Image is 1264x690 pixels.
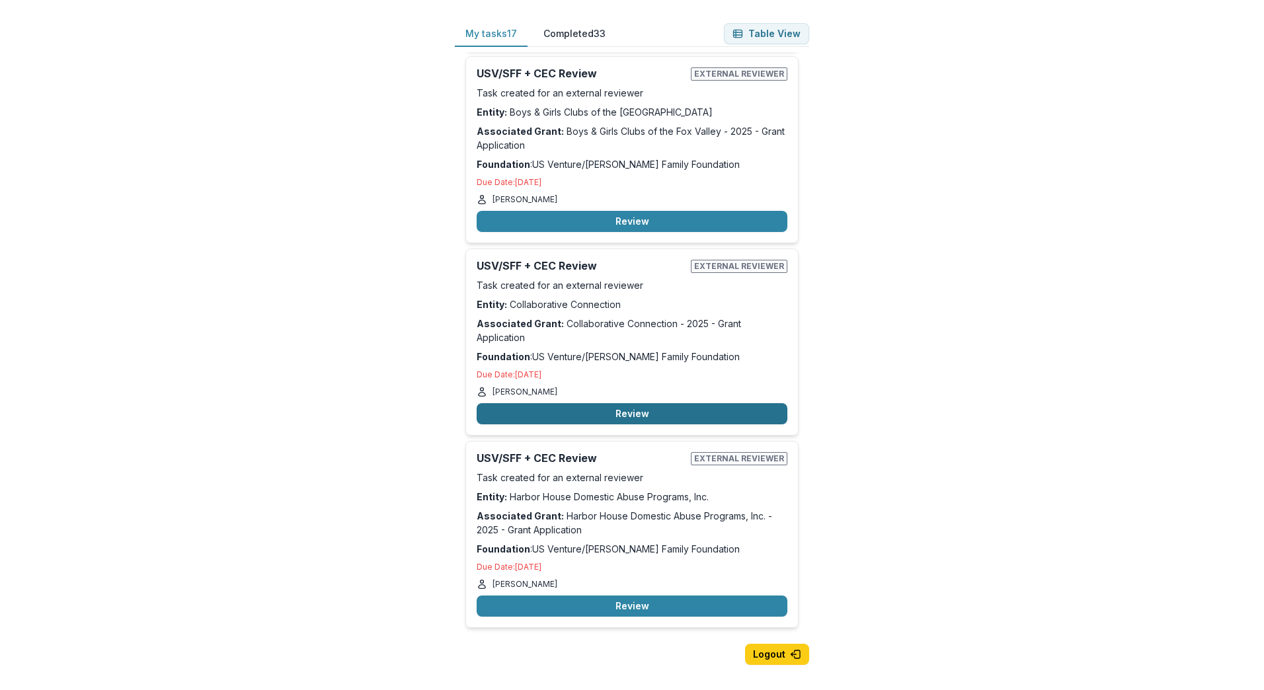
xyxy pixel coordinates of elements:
[477,106,507,118] strong: Entity:
[477,317,787,344] p: Collaborative Connection - 2025 - Grant Application
[477,543,530,555] strong: Foundation
[533,21,616,47] button: Completed 33
[745,644,809,665] button: Logout
[477,176,787,188] p: Due Date: [DATE]
[477,452,686,465] h2: USV/SFF + CEC Review
[477,159,530,170] strong: Foundation
[477,369,787,381] p: Due Date: [DATE]
[691,260,787,273] span: External reviewer
[477,510,564,521] strong: Associated Grant:
[477,299,507,310] strong: Entity:
[691,67,787,81] span: External reviewer
[477,491,507,502] strong: Entity:
[493,194,557,206] p: [PERSON_NAME]
[477,260,686,272] h2: USV/SFF + CEC Review
[477,67,686,80] h2: USV/SFF + CEC Review
[477,278,787,292] p: Task created for an external reviewer
[477,157,787,171] p: : US Venture/[PERSON_NAME] Family Foundation
[477,351,530,362] strong: Foundation
[477,297,787,311] p: Collaborative Connection
[477,318,564,329] strong: Associated Grant:
[493,578,557,590] p: [PERSON_NAME]
[477,509,787,537] p: Harbor House Domestic Abuse Programs, Inc. - 2025 - Grant Application
[493,386,557,398] p: [PERSON_NAME]
[724,23,809,44] button: Table View
[477,86,787,100] p: Task created for an external reviewer
[477,561,787,573] p: Due Date: [DATE]
[477,105,787,119] p: Boys & Girls Clubs of the [GEOGRAPHIC_DATA]
[477,490,787,504] p: Harbor House Domestic Abuse Programs, Inc.
[477,124,787,152] p: Boys & Girls Clubs of the Fox Valley - 2025 - Grant Application
[691,452,787,465] span: External reviewer
[477,211,787,232] button: Review
[477,403,787,424] button: Review
[477,126,564,137] strong: Associated Grant:
[455,21,528,47] button: My tasks 17
[477,595,787,617] button: Review
[477,542,787,556] p: : US Venture/[PERSON_NAME] Family Foundation
[477,471,787,484] p: Task created for an external reviewer
[477,350,787,364] p: : US Venture/[PERSON_NAME] Family Foundation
